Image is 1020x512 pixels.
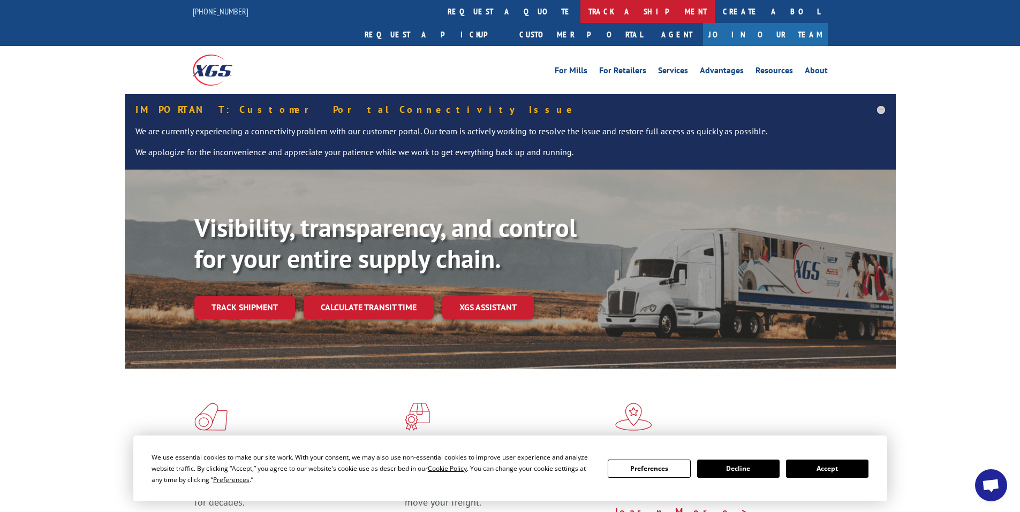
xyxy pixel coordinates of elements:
[213,475,250,484] span: Preferences
[805,66,828,78] a: About
[135,146,885,159] p: We apologize for the inconvenience and appreciate your patience while we work to get everything b...
[651,23,703,46] a: Agent
[511,23,651,46] a: Customer Portal
[133,435,887,501] div: Cookie Consent Prompt
[703,23,828,46] a: Join Our Team
[405,403,430,431] img: xgs-icon-focused-on-flooring-red
[615,403,652,431] img: xgs-icon-flagship-distribution-model-red
[194,470,396,508] span: As an industry carrier of choice, XGS has brought innovation and dedication to flooring logistics...
[357,23,511,46] a: Request a pickup
[555,66,587,78] a: For Mills
[194,211,577,275] b: Visibility, transparency, and control for your entire supply chain.
[700,66,744,78] a: Advantages
[608,460,690,478] button: Preferences
[135,105,885,114] h5: IMPORTANT: Customer Portal Connectivity Issue
[194,403,228,431] img: xgs-icon-total-supply-chain-intelligence-red
[152,452,595,485] div: We use essential cookies to make our site work. With your consent, we may also use non-essential ...
[193,6,248,17] a: [PHONE_NUMBER]
[658,66,688,78] a: Services
[428,464,467,473] span: Cookie Policy
[194,296,295,318] a: Track shipment
[975,469,1007,501] div: Open chat
[599,66,646,78] a: For Retailers
[755,66,793,78] a: Resources
[135,125,885,147] p: We are currently experiencing a connectivity problem with our customer portal. Our team is active...
[442,296,534,319] a: XGS ASSISTANT
[697,460,780,478] button: Decline
[786,460,868,478] button: Accept
[304,296,434,319] a: Calculate transit time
